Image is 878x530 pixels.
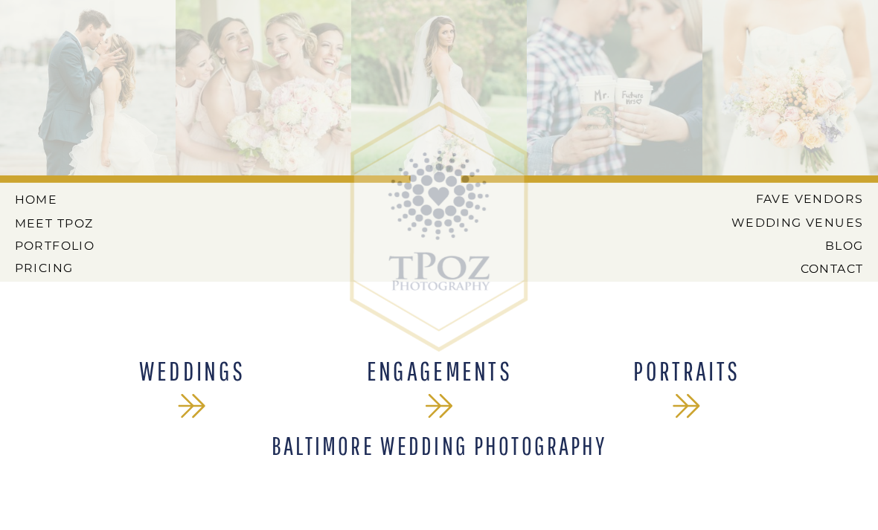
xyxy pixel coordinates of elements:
[15,193,80,207] a: HOME
[743,193,863,206] a: Fave Vendors
[15,216,94,230] a: MEET tPoz
[749,262,863,275] a: CONTACT
[592,358,783,385] a: Portraits
[344,358,535,385] a: ENGAGEMENTS
[720,239,864,253] a: BLOG
[118,434,760,471] h1: Baltimore Wedding Photography
[709,216,863,229] a: Wedding Venues
[15,261,98,274] a: Pricing
[97,358,288,385] a: WEDDINGS
[15,239,98,253] a: PORTFOLIO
